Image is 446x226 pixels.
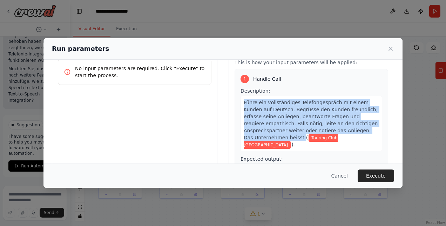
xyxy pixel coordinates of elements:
span: ). [291,142,295,147]
span: Expected output: [241,156,283,162]
p: This is how your input parameters will be applied: [235,59,388,66]
p: No input parameters are required. Click "Execute" to start the process. [75,65,205,79]
span: Description: [241,88,270,94]
span: Handle Call [253,75,281,82]
span: Variable: Touring Club Schweiz [244,134,338,149]
button: Execute [358,169,394,182]
h2: Run parameters [52,44,109,54]
div: 1 [241,75,249,83]
span: Führe ein vollständiges Telefongespräch mit einem Kunden auf Deutsch. Begrüsse den Kunden freundl... [244,100,378,140]
button: Cancel [326,169,353,182]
